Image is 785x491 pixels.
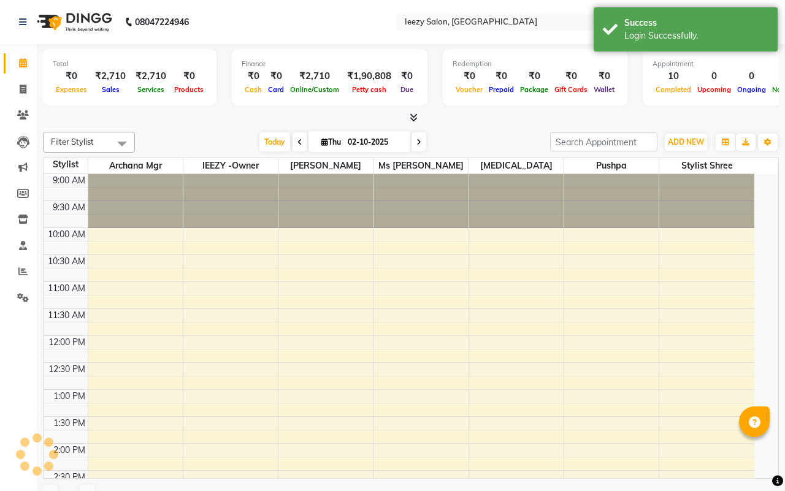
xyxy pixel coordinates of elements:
span: Today [259,132,290,151]
div: ₹0 [517,69,551,83]
span: Services [134,85,167,94]
div: ₹0 [171,69,207,83]
span: Cash [242,85,265,94]
div: Success [624,17,768,29]
span: Products [171,85,207,94]
div: 12:00 PM [46,336,88,349]
span: [MEDICAL_DATA] [469,158,564,173]
span: Ongoing [734,85,769,94]
div: 0 [694,69,734,83]
div: ₹0 [486,69,517,83]
div: Login Successfully. [624,29,768,42]
span: Voucher [453,85,486,94]
div: ₹2,710 [90,69,131,83]
span: Thu [318,137,344,147]
div: 1:30 PM [51,417,88,430]
span: Online/Custom [287,85,342,94]
div: 0 [734,69,769,83]
div: 2:00 PM [51,444,88,457]
span: Due [397,85,416,94]
div: 2:30 PM [51,471,88,484]
img: logo [31,5,115,39]
button: ADD NEW [665,134,707,151]
span: Petty cash [349,85,389,94]
span: Pushpa [564,158,659,173]
span: Sales [99,85,123,94]
div: ₹0 [591,69,618,83]
span: ADD NEW [668,137,704,147]
span: Filter Stylist [51,137,94,147]
span: Gift Cards [551,85,591,94]
span: Wallet [591,85,618,94]
input: Search Appointment [550,132,657,151]
div: ₹0 [265,69,287,83]
div: 10:30 AM [45,255,88,268]
span: Stylist Shree [659,158,754,173]
div: 11:30 AM [45,309,88,322]
div: ₹2,710 [131,69,171,83]
span: Completed [653,85,694,94]
div: 1:00 PM [51,390,88,403]
div: ₹1,90,808 [342,69,396,83]
span: Expenses [53,85,90,94]
span: Package [517,85,551,94]
span: Archana Mgr [88,158,183,173]
div: ₹2,710 [287,69,342,83]
div: 10:00 AM [45,228,88,241]
span: Card [265,85,287,94]
b: 08047224946 [135,5,189,39]
div: ₹0 [53,69,90,83]
span: Upcoming [694,85,734,94]
span: [PERSON_NAME] [278,158,373,173]
div: 11:00 AM [45,282,88,295]
div: Stylist [44,158,88,171]
div: 9:30 AM [50,201,88,214]
input: 2025-10-02 [344,133,405,151]
span: IEEZY -Owner [183,158,278,173]
div: ₹0 [551,69,591,83]
div: Finance [242,59,418,69]
div: 12:30 PM [46,363,88,376]
div: 10 [653,69,694,83]
div: 9:00 AM [50,174,88,187]
div: ₹0 [396,69,418,83]
div: ₹0 [453,69,486,83]
div: Redemption [453,59,618,69]
div: ₹0 [242,69,265,83]
span: Ms [PERSON_NAME] [373,158,468,173]
span: Prepaid [486,85,517,94]
div: Total [53,59,207,69]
